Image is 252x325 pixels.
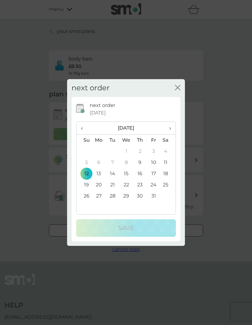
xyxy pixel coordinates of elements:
span: [DATE] [90,109,106,117]
td: 6 [92,157,106,168]
th: We [119,134,133,146]
td: 11 [160,157,176,168]
th: Th [133,134,147,146]
th: Mo [92,134,106,146]
button: close [175,85,180,91]
td: 1 [119,146,133,157]
td: 18 [160,168,176,179]
td: 8 [119,157,133,168]
td: 26 [76,191,92,202]
td: 2 [133,146,147,157]
td: 25 [160,179,176,191]
p: next order [90,101,115,109]
td: 30 [133,191,147,202]
td: 27 [92,191,106,202]
td: 22 [119,179,133,191]
th: [DATE] [92,122,160,135]
td: 3 [147,146,160,157]
button: Save [76,219,176,237]
td: 12 [76,168,92,179]
th: Sa [160,134,176,146]
td: 21 [106,179,119,191]
th: Fr [147,134,160,146]
td: 16 [133,168,147,179]
td: 10 [147,157,160,168]
td: 17 [147,168,160,179]
td: 7 [106,157,119,168]
th: Su [76,134,92,146]
td: 23 [133,179,147,191]
td: 9 [133,157,147,168]
td: 24 [147,179,160,191]
td: 29 [119,191,133,202]
td: 13 [92,168,106,179]
td: 4 [160,146,176,157]
h2: next order [72,84,110,92]
p: Save [118,223,134,233]
td: 5 [76,157,92,168]
td: 14 [106,168,119,179]
td: 20 [92,179,106,191]
td: 15 [119,168,133,179]
th: Tu [106,134,119,146]
td: 19 [76,179,92,191]
td: 28 [106,191,119,202]
td: 31 [147,191,160,202]
span: ‹ [81,122,87,134]
span: › [165,122,171,134]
